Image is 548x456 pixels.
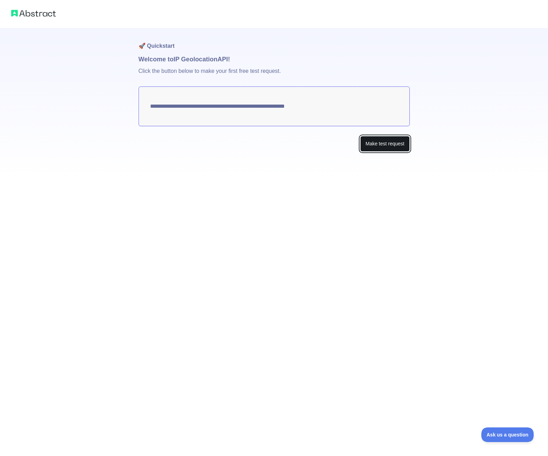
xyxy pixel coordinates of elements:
[139,28,410,54] h1: 🚀 Quickstart
[360,136,409,152] button: Make test request
[11,8,56,18] img: Abstract logo
[139,64,410,86] p: Click the button below to make your first free test request.
[481,427,534,442] iframe: Toggle Customer Support
[139,54,410,64] h1: Welcome to IP Geolocation API!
